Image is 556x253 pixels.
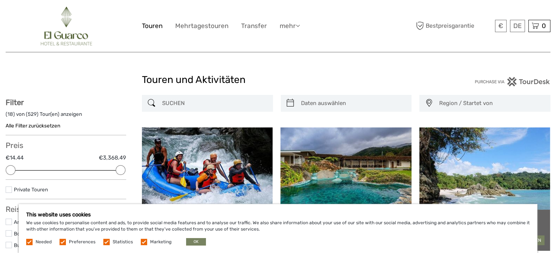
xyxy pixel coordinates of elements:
a: Touren [142,21,162,31]
label: Needed [36,239,52,245]
button: Region / Startet von [436,97,547,109]
h1: Touren und Aktivitäten [142,74,414,86]
a: Bus [14,242,23,248]
span: Bestpreisgarantie [414,20,493,32]
div: DE [510,20,525,32]
div: ( ) von ( ) Tour(en) anzeigen [6,111,126,122]
button: OK [186,238,206,246]
label: Marketing [150,239,171,245]
label: 529 [28,111,37,118]
label: €3,368.49 [99,154,126,162]
p: We're away right now. Please check back later! [10,13,85,19]
div: We use cookies to personalise content and ads, to provide social media features and to analyse ou... [19,204,537,253]
a: Transfer [241,21,267,31]
span: € [498,22,503,30]
input: Daten auswählen [298,97,408,110]
h3: Reisemethode [6,205,126,214]
img: PurchaseViaTourDesk.png [474,77,550,86]
a: Mehrtagestouren [175,21,228,31]
label: €14.44 [6,154,24,162]
a: Alle Filter zurücksetzen [6,123,60,129]
h3: Preis [6,141,126,150]
label: 18 [7,111,13,118]
a: Andere / [PERSON_NAME] [14,219,76,225]
button: Open LiveChat chat widget [86,12,95,21]
a: Boot [14,231,25,237]
span: 0 [541,22,547,30]
label: Preferences [69,239,95,245]
label: Statistics [113,239,133,245]
input: SUCHEN [159,97,269,110]
strong: Filter [6,98,24,107]
a: Private Touren [14,186,48,192]
h5: This website uses cookies [26,212,530,218]
img: 2782-2b89c085-be33-434c-aeab-2def2f8264ce_logo_big.jpg [39,6,93,46]
a: mehr [280,21,300,31]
